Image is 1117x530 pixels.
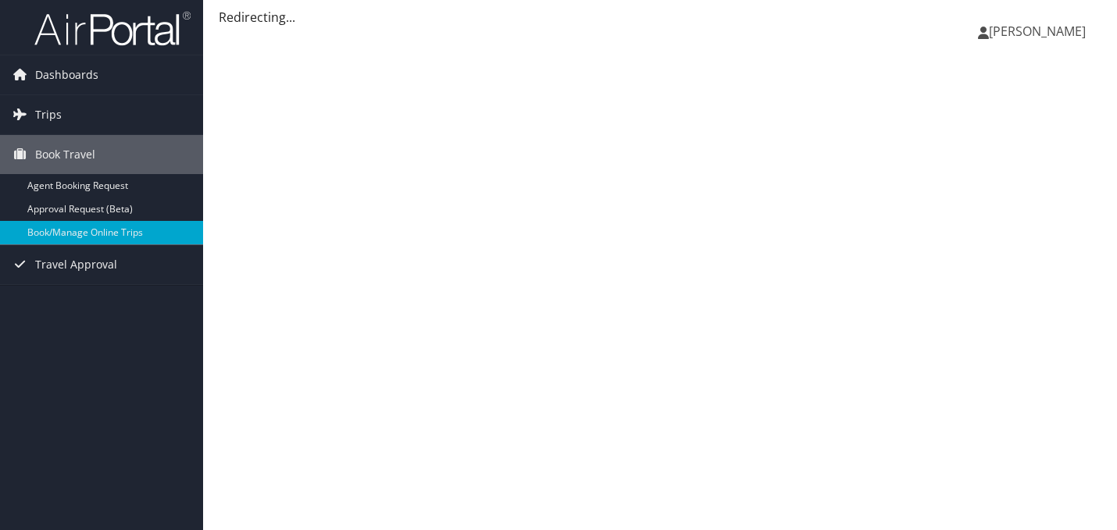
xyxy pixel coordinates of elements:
[989,23,1086,40] span: [PERSON_NAME]
[978,8,1101,55] a: [PERSON_NAME]
[34,10,191,47] img: airportal-logo.png
[35,245,117,284] span: Travel Approval
[219,8,1101,27] div: Redirecting...
[35,135,95,174] span: Book Travel
[35,55,98,94] span: Dashboards
[35,95,62,134] span: Trips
